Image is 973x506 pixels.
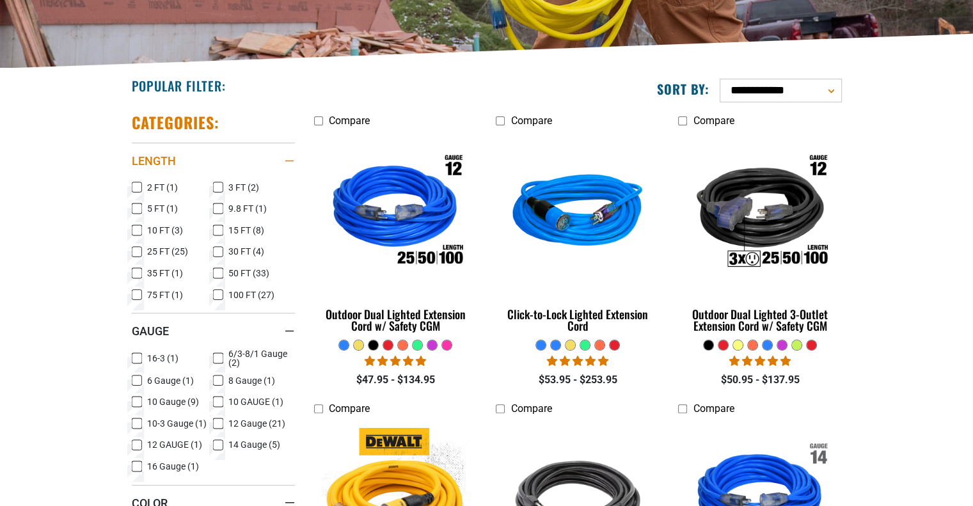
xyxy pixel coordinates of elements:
[496,372,659,388] div: $53.95 - $253.95
[132,77,226,94] h2: Popular Filter:
[147,183,178,192] span: 2 FT (1)
[365,355,426,367] span: 4.81 stars
[132,313,295,349] summary: Gauge
[657,81,709,97] label: Sort by:
[228,376,275,385] span: 8 Gauge (1)
[147,440,202,449] span: 12 GAUGE (1)
[547,355,608,367] span: 4.87 stars
[228,440,280,449] span: 14 Gauge (5)
[329,402,370,415] span: Compare
[729,355,791,367] span: 4.80 stars
[228,419,285,428] span: 12 Gauge (21)
[228,349,290,367] span: 6/3-8/1 Gauge (2)
[497,139,658,287] img: blue
[147,354,178,363] span: 16-3 (1)
[147,419,207,428] span: 10-3 Gauge (1)
[147,269,183,278] span: 35 FT (1)
[510,402,551,415] span: Compare
[228,397,283,406] span: 10 GAUGE (1)
[679,139,841,287] img: Outdoor Dual Lighted 3-Outlet Extension Cord w/ Safety CGM
[496,308,659,331] div: Click-to-Lock Lighted Extension Cord
[228,226,264,235] span: 15 FT (8)
[147,397,199,406] span: 10 Gauge (9)
[132,143,295,178] summary: Length
[147,290,183,299] span: 75 FT (1)
[228,247,264,256] span: 30 FT (4)
[147,247,188,256] span: 25 FT (25)
[228,183,259,192] span: 3 FT (2)
[147,462,199,471] span: 16 Gauge (1)
[510,115,551,127] span: Compare
[314,133,477,339] a: Outdoor Dual Lighted Extension Cord w/ Safety CGM Outdoor Dual Lighted Extension Cord w/ Safety CGM
[228,290,274,299] span: 100 FT (27)
[693,115,734,127] span: Compare
[693,402,734,415] span: Compare
[147,376,194,385] span: 6 Gauge (1)
[132,324,169,338] span: Gauge
[496,133,659,339] a: blue Click-to-Lock Lighted Extension Cord
[147,226,183,235] span: 10 FT (3)
[678,372,841,388] div: $50.95 - $137.95
[132,154,176,168] span: Length
[228,204,267,213] span: 9.8 FT (1)
[314,308,477,331] div: Outdoor Dual Lighted Extension Cord w/ Safety CGM
[228,269,269,278] span: 50 FT (33)
[315,139,476,287] img: Outdoor Dual Lighted Extension Cord w/ Safety CGM
[132,113,220,132] h2: Categories:
[678,308,841,331] div: Outdoor Dual Lighted 3-Outlet Extension Cord w/ Safety CGM
[147,204,178,213] span: 5 FT (1)
[329,115,370,127] span: Compare
[678,133,841,339] a: Outdoor Dual Lighted 3-Outlet Extension Cord w/ Safety CGM Outdoor Dual Lighted 3-Outlet Extensio...
[314,372,477,388] div: $47.95 - $134.95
